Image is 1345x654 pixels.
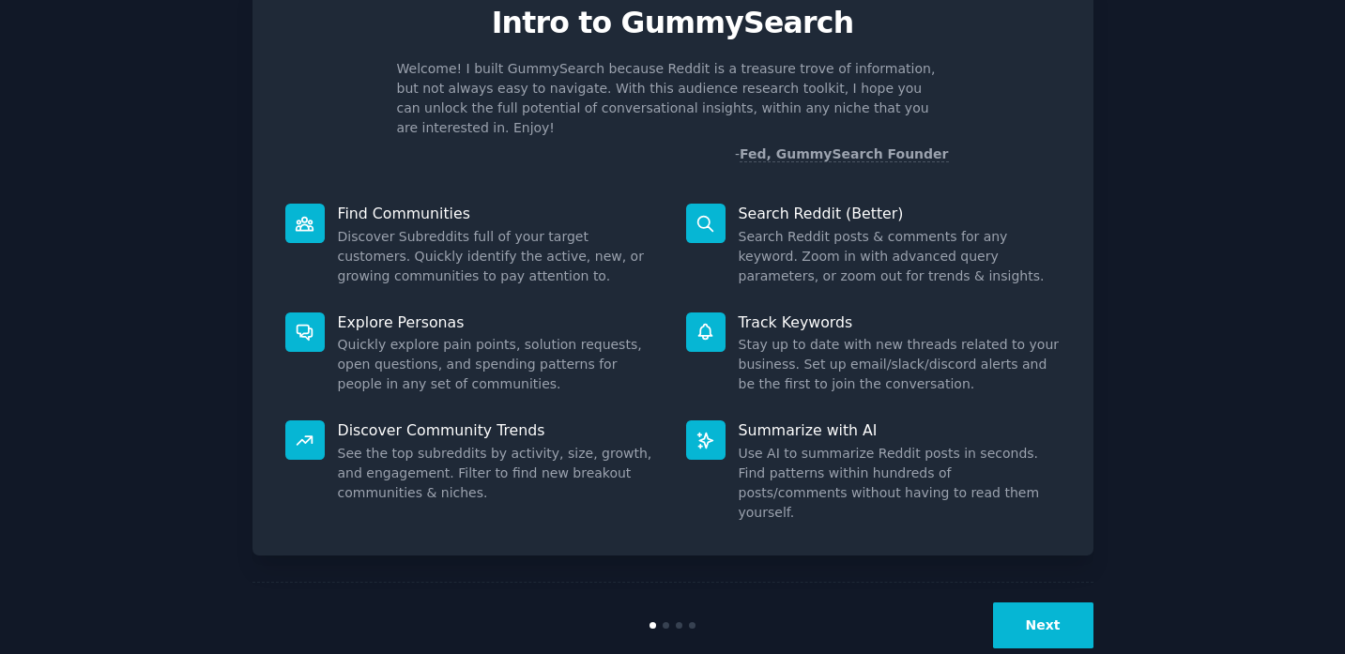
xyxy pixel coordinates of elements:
p: Find Communities [338,204,660,223]
a: Fed, GummySearch Founder [740,146,949,162]
p: Search Reddit (Better) [739,204,1061,223]
p: Explore Personas [338,312,660,332]
p: Summarize with AI [739,420,1061,440]
dd: Use AI to summarize Reddit posts in seconds. Find patterns within hundreds of posts/comments with... [739,444,1061,523]
dd: Stay up to date with new threads related to your business. Set up email/slack/discord alerts and ... [739,335,1061,394]
button: Next [993,602,1093,648]
dd: See the top subreddits by activity, size, growth, and engagement. Filter to find new breakout com... [338,444,660,503]
div: - [735,144,949,164]
dd: Search Reddit posts & comments for any keyword. Zoom in with advanced query parameters, or zoom o... [739,227,1061,286]
p: Welcome! I built GummySearch because Reddit is a treasure trove of information, but not always ea... [397,59,949,138]
p: Intro to GummySearch [272,7,1074,39]
p: Track Keywords [739,312,1061,332]
dd: Discover Subreddits full of your target customers. Quickly identify the active, new, or growing c... [338,227,660,286]
dd: Quickly explore pain points, solution requests, open questions, and spending patterns for people ... [338,335,660,394]
p: Discover Community Trends [338,420,660,440]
